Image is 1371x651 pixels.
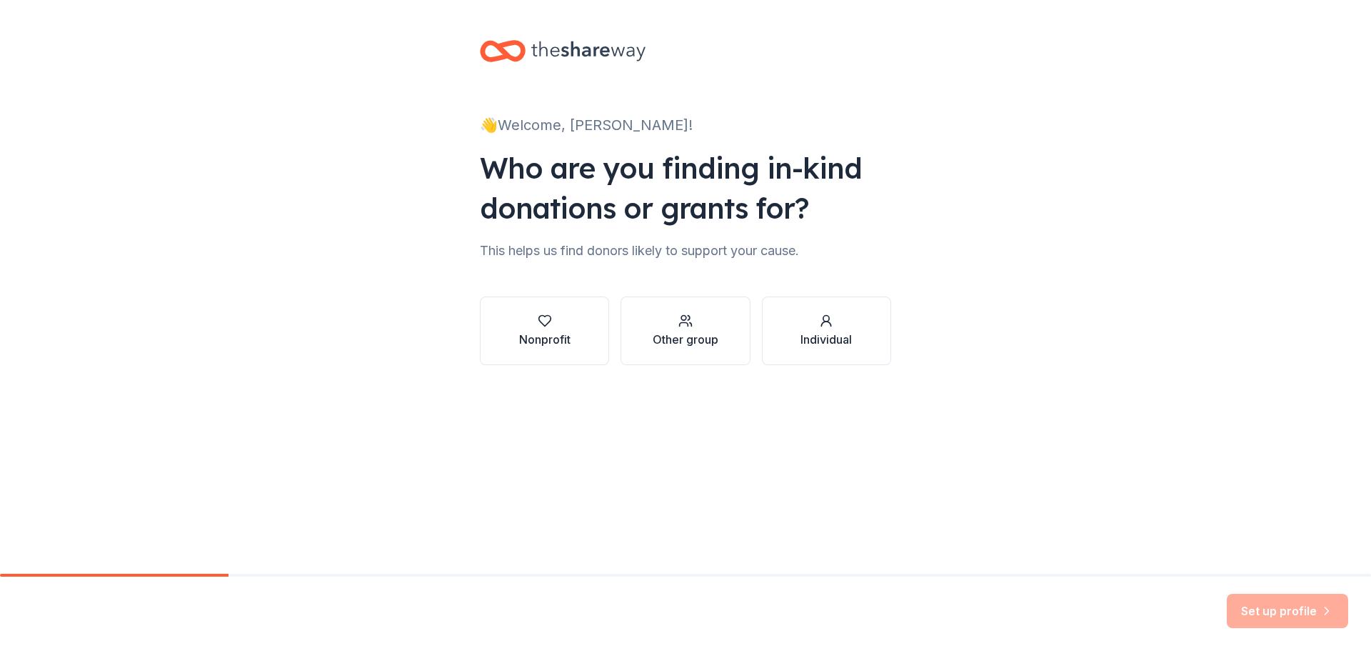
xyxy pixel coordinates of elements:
div: Individual [800,331,852,348]
button: Nonprofit [480,297,609,365]
div: 👋 Welcome, [PERSON_NAME]! [480,114,891,136]
div: Who are you finding in-kind donations or grants for? [480,148,891,228]
div: Other group [653,331,718,348]
div: Nonprofit [519,331,571,348]
button: Individual [762,297,891,365]
button: Other group [621,297,750,365]
div: This helps us find donors likely to support your cause. [480,239,891,262]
